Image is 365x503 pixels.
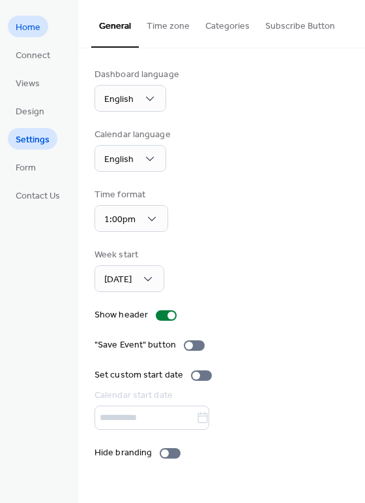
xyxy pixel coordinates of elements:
[104,91,134,108] span: English
[8,100,52,122] a: Design
[95,128,171,142] div: Calendar language
[8,44,58,65] a: Connect
[8,184,68,206] a: Contact Us
[104,211,136,229] span: 1:00pm
[104,271,132,289] span: [DATE]
[104,151,134,169] span: English
[95,338,176,352] div: "Save Event" button
[95,68,179,82] div: Dashboard language
[8,72,48,93] a: Views
[16,133,50,147] span: Settings
[95,389,346,402] div: Calendar start date
[8,128,57,150] a: Settings
[8,16,48,37] a: Home
[8,156,44,178] a: Form
[16,105,44,119] span: Design
[95,308,148,322] div: Show header
[95,248,162,262] div: Week start
[16,49,50,63] span: Connect
[16,161,36,175] span: Form
[95,368,183,382] div: Set custom start date
[95,446,152,460] div: Hide branding
[16,21,40,35] span: Home
[16,189,60,203] span: Contact Us
[16,77,40,91] span: Views
[95,188,166,202] div: Time format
